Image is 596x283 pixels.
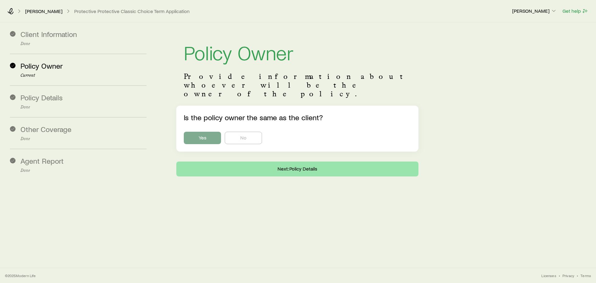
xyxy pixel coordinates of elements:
[184,42,411,62] h1: Policy Owner
[184,113,411,122] p: Is the policy owner the same as the client?
[20,136,147,141] p: Done
[5,273,36,278] p: © 2025 Modern Life
[20,93,63,102] span: Policy Details
[512,7,557,15] button: [PERSON_NAME]
[176,162,418,176] button: Next: Policy Details
[512,8,557,14] p: [PERSON_NAME]
[225,132,262,144] button: No
[184,132,221,144] button: Yes
[577,273,578,278] span: •
[74,8,190,14] button: Protective Protective Classic Choice Term Application
[20,168,147,173] p: Done
[541,273,556,278] a: Licenses
[184,72,411,98] p: Provide information about whoever will be the owner of the policy.
[562,7,589,15] button: Get help
[559,273,560,278] span: •
[20,105,147,110] p: Done
[20,125,71,134] span: Other Coverage
[562,273,574,278] a: Privacy
[20,156,64,165] span: Agent Report
[580,273,591,278] a: Terms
